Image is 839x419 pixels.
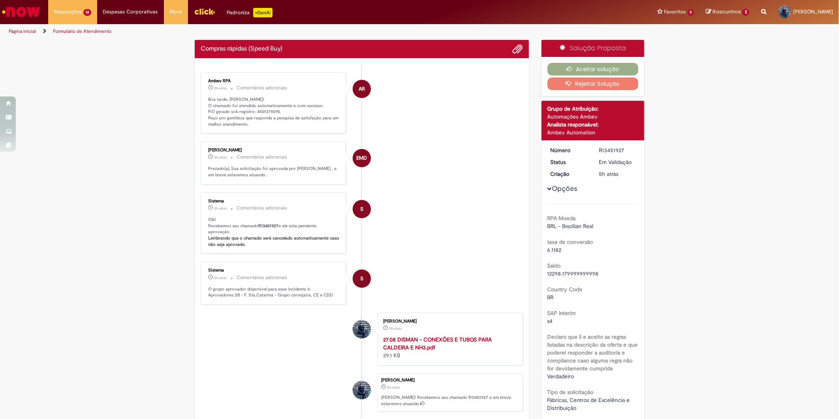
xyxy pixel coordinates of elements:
[83,9,91,16] span: 13
[547,286,583,293] b: Country Code
[547,270,599,277] span: 12298.179999999998
[547,238,593,245] b: taxa de conversão
[383,336,515,359] div: 29.1 KB
[353,381,371,399] div: Daniel Oliveira Machado
[387,385,400,390] span: 5h atrás
[201,45,282,53] h2: Compras rápidas (Speed Buy) Histórico de tíquete
[599,170,618,177] span: 5h atrás
[599,170,618,177] time: 27/08/2025 11:33:03
[547,246,562,253] span: 6.1182
[208,286,340,298] p: O grupo aprovador disponível para esse incidente é: Aprovadores SB - F. Sta.Catarina - Grupo cerv...
[664,8,686,16] span: Favoritos
[547,310,576,317] b: SAP Interim
[214,276,227,280] span: 5h atrás
[547,77,639,90] button: Rejeitar Solução
[208,235,340,247] b: Lembrando que o chamado será cancelado automaticamente caso não seja aprovado.
[214,276,227,280] time: 27/08/2025 11:33:11
[381,394,519,407] p: [PERSON_NAME]! Recebemos seu chamado R13451927 e em breve estaremos atuando.
[214,155,227,160] time: 27/08/2025 11:38:43
[214,206,227,211] time: 27/08/2025 11:33:15
[208,79,340,83] div: Ambev RPA
[547,128,639,136] div: Ambev Automation
[389,326,402,331] span: 5h atrás
[356,149,367,168] span: EMD
[353,200,371,218] div: System
[545,146,593,154] dt: Número
[214,155,227,160] span: 5h atrás
[547,262,561,269] b: Saldo
[214,86,227,91] time: 27/08/2025 15:09:55
[9,28,36,34] a: Página inicial
[547,121,639,128] div: Analista responsável:
[103,8,158,16] span: Despesas Corporativas
[353,80,371,98] div: Ambev RPA
[547,63,639,75] button: Aceitar solução
[208,96,340,128] p: Boa tarde, [PERSON_NAME]! O chamado foi atendido automaticamente e com sucesso. P.O gerado sob re...
[208,217,340,248] p: Olá! Recebemos seu chamado e ele esta pendente aprovação.
[208,268,340,273] div: Sistema
[387,385,400,390] time: 27/08/2025 11:33:03
[547,294,554,301] span: BR
[389,326,402,331] time: 27/08/2025 11:32:57
[360,269,363,288] span: S
[542,40,645,57] div: Solução Proposta
[1,4,41,20] img: ServiceNow
[545,170,593,178] dt: Criação
[793,8,833,15] span: [PERSON_NAME]
[359,79,365,98] span: AR
[688,9,694,16] span: 5
[547,223,594,230] span: BRL - Brazilian Real
[214,206,227,211] span: 5h atrás
[547,113,639,121] div: Automações Ambev
[706,8,749,16] a: Rascunhos
[713,8,741,15] span: Rascunhos
[201,374,523,411] li: Daniel Oliveira Machado
[208,148,340,153] div: [PERSON_NAME]
[54,8,82,16] span: Requisições
[383,319,515,324] div: [PERSON_NAME]
[53,28,111,34] a: Formulário de Atendimento
[170,8,182,16] span: More
[237,274,287,281] small: Comentários adicionais
[353,270,371,288] div: System
[547,389,594,396] b: Tipo de solicitação
[214,86,227,91] span: 2h atrás
[227,8,273,17] div: Padroniza
[547,215,576,222] b: RPA Moeda
[513,44,523,54] button: Adicionar anexos
[545,158,593,166] dt: Status
[383,336,492,351] a: 27.08 DISMAN - CONEXÕES E TUBOS PARA CALDEIRA E NH3.pdf
[599,170,636,178] div: 27/08/2025 11:33:03
[258,223,278,229] b: R13451927
[237,205,287,211] small: Comentários adicionais
[6,24,553,39] ul: Trilhas de página
[742,9,749,16] span: 2
[194,6,215,17] img: click_logo_yellow_360x200.png
[547,333,638,372] b: Declaro que li e aceito as regras listadas na descrição da oferta e que poderei responder a audit...
[547,373,574,380] span: Verdadeiro
[547,396,632,411] span: Fábricas, Centros de Excelência e Distribuição
[237,154,287,160] small: Comentários adicionais
[360,200,363,219] span: S
[253,8,273,17] p: +GenAi
[208,199,340,204] div: Sistema
[547,105,639,113] div: Grupo de Atribuição:
[208,166,340,178] p: Prezado(a), Sua solicitação foi aprovada por [PERSON_NAME] , e em breve estaremos atuando.
[353,320,371,338] div: Daniel Oliveira Machado
[547,317,553,325] span: s4
[599,158,636,166] div: Em Validação
[381,378,519,383] div: [PERSON_NAME]
[353,149,371,167] div: Edilson Moreira Do Cabo Souza
[599,146,636,154] div: R13451927
[237,85,287,91] small: Comentários adicionais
